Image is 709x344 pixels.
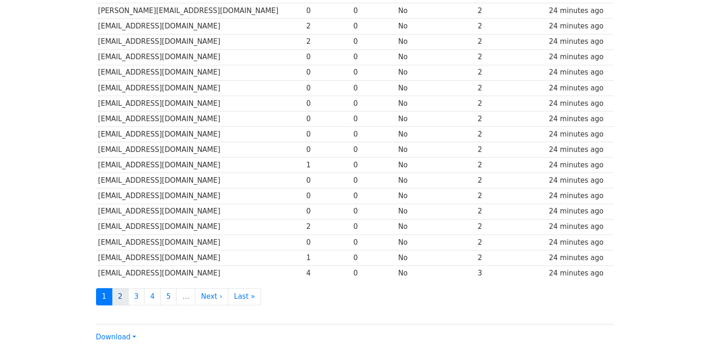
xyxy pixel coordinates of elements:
td: 2 [475,188,547,204]
td: No [396,19,475,34]
td: 0 [304,142,351,158]
td: [EMAIL_ADDRESS][DOMAIN_NAME] [96,34,304,49]
td: [EMAIL_ADDRESS][DOMAIN_NAME] [96,80,304,96]
td: 0 [351,188,396,204]
td: 0 [351,142,396,158]
td: No [396,49,475,65]
td: [EMAIL_ADDRESS][DOMAIN_NAME] [96,265,304,281]
td: 0 [351,265,396,281]
td: No [396,142,475,158]
iframe: Chat Widget [662,299,709,344]
td: 0 [351,127,396,142]
td: 24 minutes ago [547,173,613,188]
td: No [396,65,475,80]
td: 0 [304,80,351,96]
td: 2 [475,80,547,96]
td: 0 [351,158,396,173]
td: 2 [475,204,547,219]
td: 24 minutes ago [547,96,613,111]
td: No [396,188,475,204]
td: 0 [304,65,351,80]
td: [EMAIL_ADDRESS][DOMAIN_NAME] [96,96,304,111]
td: 24 minutes ago [547,49,613,65]
td: 24 minutes ago [547,142,613,158]
td: No [396,3,475,19]
td: [EMAIL_ADDRESS][DOMAIN_NAME] [96,234,304,250]
td: 0 [304,111,351,126]
td: 2 [475,219,547,234]
td: No [396,96,475,111]
td: 0 [351,3,396,19]
td: 2 [475,234,547,250]
td: [EMAIL_ADDRESS][DOMAIN_NAME] [96,19,304,34]
td: 2 [475,142,547,158]
td: 0 [351,173,396,188]
td: 1 [304,158,351,173]
td: No [396,234,475,250]
td: 1 [304,250,351,265]
td: 0 [351,49,396,65]
td: 2 [475,96,547,111]
td: No [396,127,475,142]
td: 0 [304,173,351,188]
td: 2 [475,173,547,188]
td: 24 minutes ago [547,3,613,19]
td: 0 [304,234,351,250]
td: 0 [304,3,351,19]
td: No [396,111,475,126]
td: 3 [475,265,547,281]
td: [EMAIL_ADDRESS][DOMAIN_NAME] [96,173,304,188]
a: 1 [96,288,113,305]
td: [EMAIL_ADDRESS][DOMAIN_NAME] [96,188,304,204]
td: No [396,80,475,96]
td: [EMAIL_ADDRESS][DOMAIN_NAME] [96,111,304,126]
td: 0 [304,188,351,204]
td: 0 [304,127,351,142]
a: 2 [112,288,129,305]
td: [EMAIL_ADDRESS][DOMAIN_NAME] [96,49,304,65]
td: [EMAIL_ADDRESS][DOMAIN_NAME] [96,65,304,80]
td: 24 minutes ago [547,80,613,96]
td: 24 minutes ago [547,204,613,219]
td: 24 minutes ago [547,158,613,173]
td: 4 [304,265,351,281]
td: No [396,265,475,281]
td: 0 [304,49,351,65]
td: 2 [475,65,547,80]
td: 0 [351,19,396,34]
td: No [396,219,475,234]
a: 4 [144,288,161,305]
td: 2 [304,19,351,34]
td: No [396,173,475,188]
td: [EMAIL_ADDRESS][DOMAIN_NAME] [96,219,304,234]
td: 24 minutes ago [547,65,613,80]
td: 24 minutes ago [547,111,613,126]
td: 24 minutes ago [547,188,613,204]
td: 2 [475,158,547,173]
td: 24 minutes ago [547,34,613,49]
td: 2 [475,127,547,142]
td: 0 [351,34,396,49]
td: 2 [475,34,547,49]
td: No [396,204,475,219]
a: 5 [160,288,177,305]
td: No [396,34,475,49]
td: 24 minutes ago [547,265,613,281]
td: 2 [475,19,547,34]
td: 24 minutes ago [547,19,613,34]
td: [EMAIL_ADDRESS][DOMAIN_NAME] [96,250,304,265]
a: 3 [128,288,145,305]
td: 2 [304,219,351,234]
td: [EMAIL_ADDRESS][DOMAIN_NAME] [96,204,304,219]
td: [EMAIL_ADDRESS][DOMAIN_NAME] [96,158,304,173]
td: 0 [351,80,396,96]
td: [EMAIL_ADDRESS][DOMAIN_NAME] [96,127,304,142]
td: 0 [351,250,396,265]
td: 2 [304,34,351,49]
a: Download [96,333,136,341]
td: No [396,250,475,265]
td: 2 [475,250,547,265]
td: [PERSON_NAME][EMAIL_ADDRESS][DOMAIN_NAME] [96,3,304,19]
td: 0 [304,204,351,219]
